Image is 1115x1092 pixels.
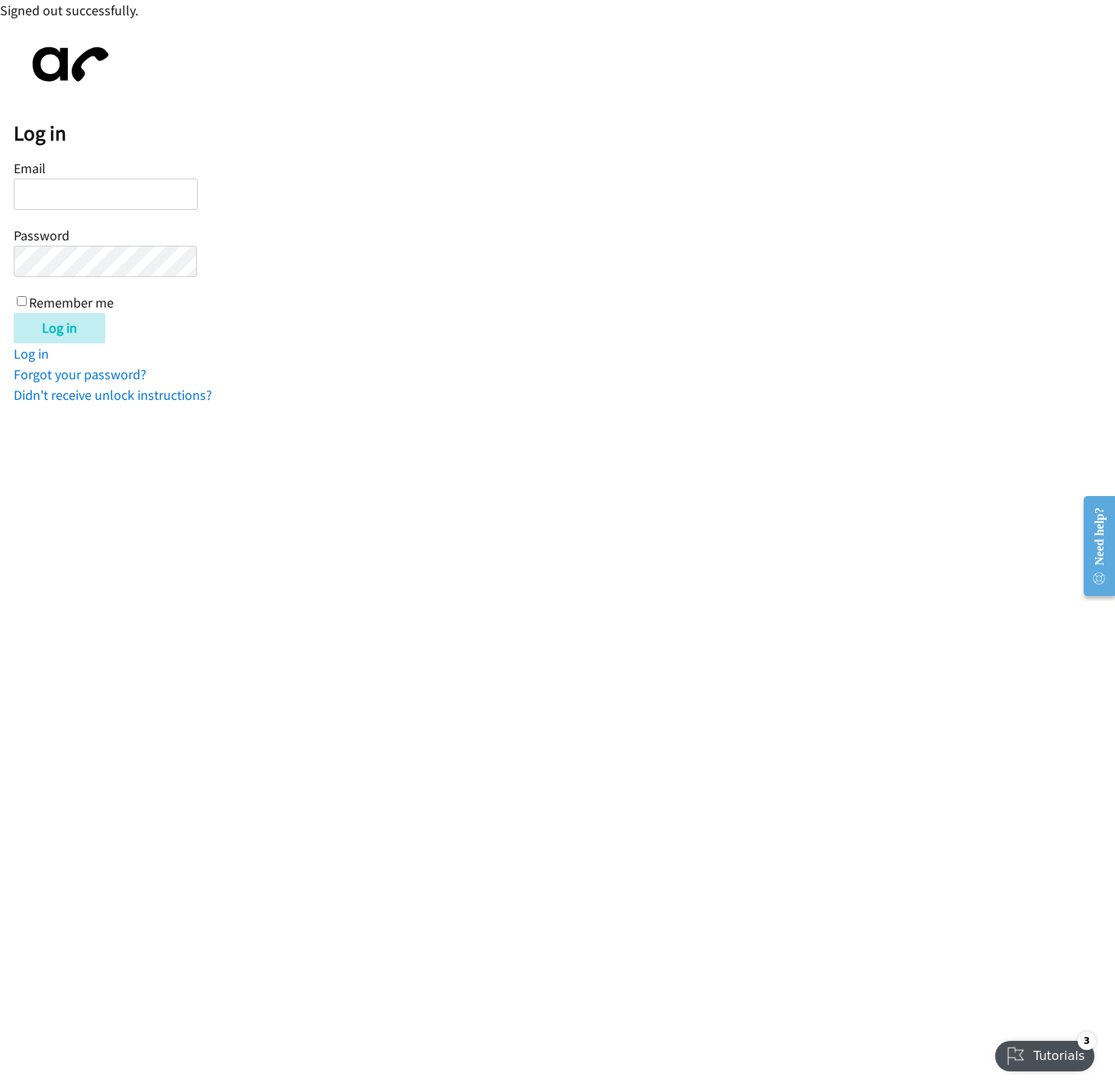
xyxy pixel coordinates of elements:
[14,227,69,244] label: Password
[14,34,121,95] img: aphone-8a226864a2ddd6a5e75d1ebefc011f4aa8f32683c2d82f3fb0802fe031f96514.svg
[14,386,212,404] a: Didn't receive unlock instructions?
[14,121,1115,147] h2: Log in
[14,159,46,177] label: Email
[14,345,49,362] a: Log in
[1071,485,1115,607] iframe: Resource Center
[986,1026,1104,1081] iframe: Checklist
[14,366,147,383] a: Forgot your password?
[29,294,114,311] label: Remember me
[14,313,105,343] input: Log in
